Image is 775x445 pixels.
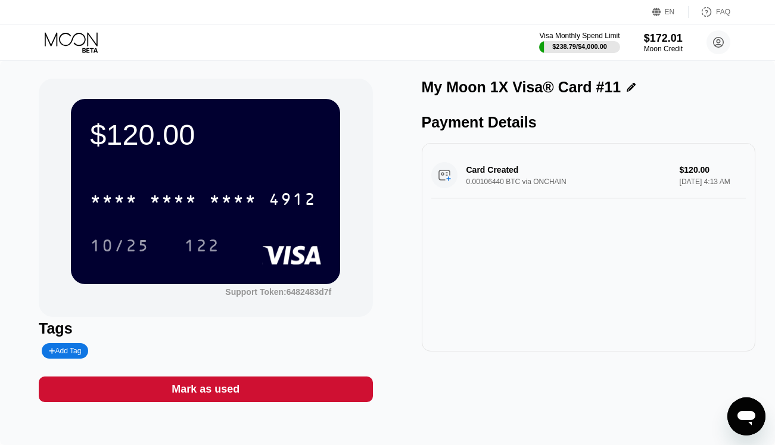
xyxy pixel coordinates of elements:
div: Add Tag [49,347,81,355]
div: EN [652,6,689,18]
div: Payment Details [422,114,755,131]
div: Mark as used [39,376,372,402]
div: $120.00 [90,118,321,151]
div: 122 [184,238,220,257]
div: My Moon 1X Visa® Card #11 [422,79,621,96]
div: Moon Credit [644,45,683,53]
div: Add Tag [42,343,88,359]
div: $238.79 / $4,000.00 [552,43,607,50]
div: Tags [39,320,372,337]
div: 10/25 [81,231,158,260]
div: Support Token: 6482483d7f [225,287,331,297]
div: FAQ [689,6,730,18]
div: FAQ [716,8,730,16]
div: $172.01 [644,32,683,45]
div: Mark as used [172,382,239,396]
iframe: Button to launch messaging window [727,397,765,435]
div: 4912 [269,191,316,210]
div: 10/25 [90,238,150,257]
div: 122 [175,231,229,260]
div: EN [665,8,675,16]
div: Visa Monthly Spend Limit [539,32,620,40]
div: Visa Monthly Spend Limit$238.79/$4,000.00 [539,32,620,53]
div: Support Token:6482483d7f [225,287,331,297]
div: $172.01Moon Credit [644,32,683,53]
